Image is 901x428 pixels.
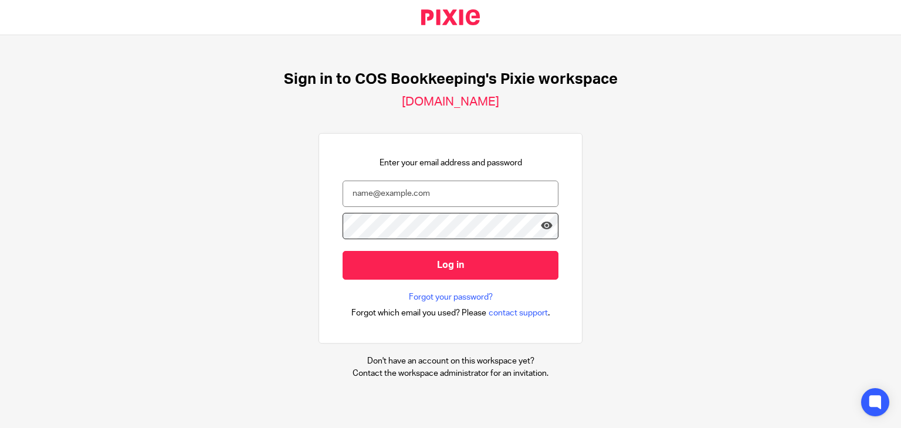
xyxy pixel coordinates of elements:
[409,291,493,303] a: Forgot your password?
[353,355,548,367] p: Don't have an account on this workspace yet?
[351,307,486,319] span: Forgot which email you used? Please
[380,157,522,169] p: Enter your email address and password
[343,181,558,207] input: name@example.com
[402,94,499,110] h2: [DOMAIN_NAME]
[353,368,548,379] p: Contact the workspace administrator for an invitation.
[284,70,618,89] h1: Sign in to COS Bookkeeping's Pixie workspace
[351,306,550,320] div: .
[343,251,558,280] input: Log in
[489,307,548,319] span: contact support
